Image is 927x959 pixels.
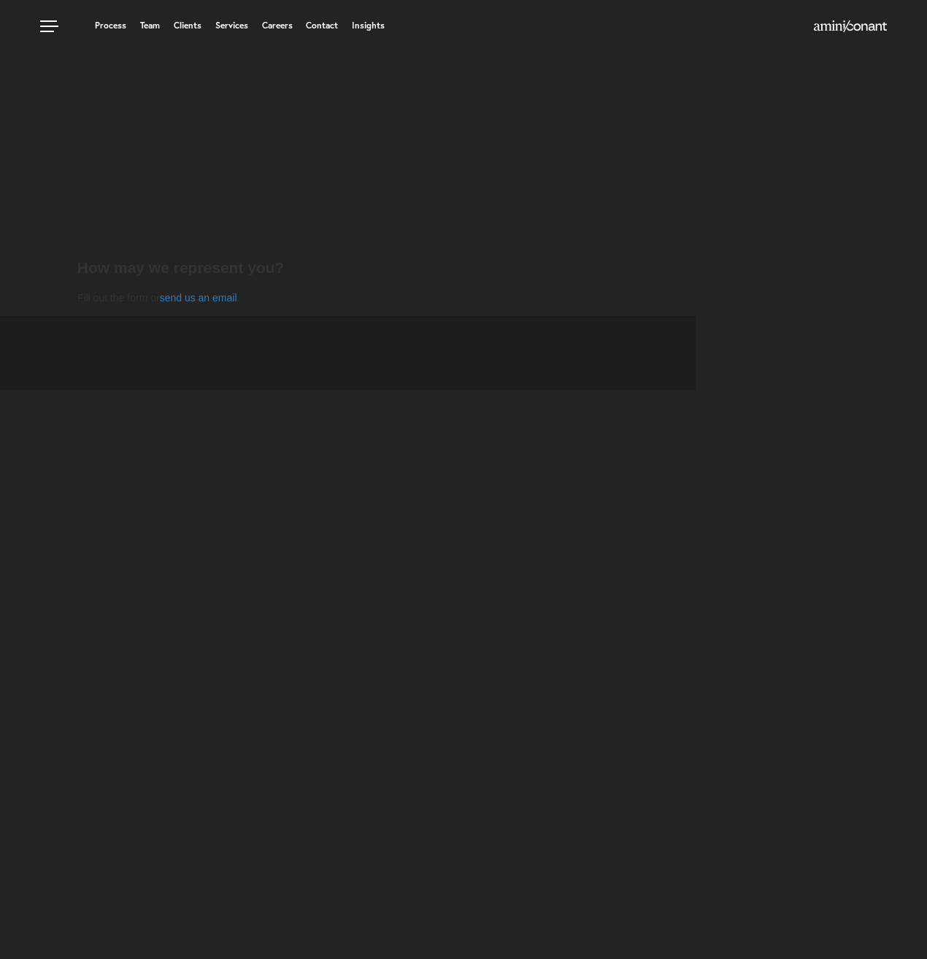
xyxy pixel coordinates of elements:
a: Home [814,21,887,33]
a: Process [95,21,126,30]
a: Careers [262,21,293,30]
img: Amini & Conant [814,20,887,32]
a: Services [215,21,248,30]
a: send us an email [160,292,237,304]
a: Team [140,21,160,30]
a: Insights [352,21,385,30]
p: Fill out the form or . [77,291,927,306]
a: Clients [174,21,201,30]
h2: How may we represent you? [77,257,927,279]
a: Contact [306,21,338,30]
